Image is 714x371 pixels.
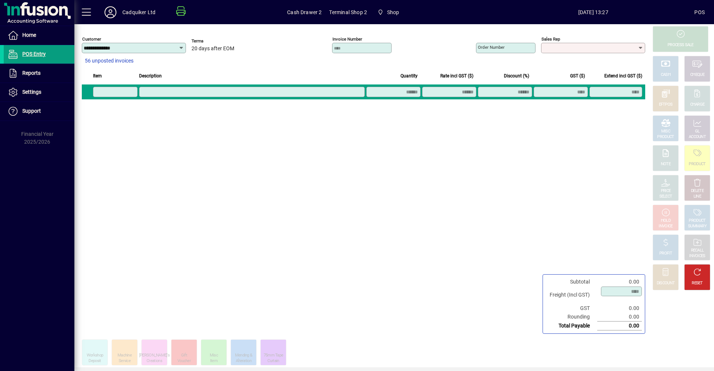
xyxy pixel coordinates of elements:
[122,6,155,18] div: Cadquiker Ltd
[694,194,701,199] div: LINE
[4,83,74,102] a: Settings
[604,72,642,80] span: Extend incl GST ($)
[661,72,670,78] div: CASH
[4,64,74,83] a: Reports
[139,353,170,358] div: [PERSON_NAME]'s
[668,42,694,48] div: PROCESS SALE
[689,253,705,259] div: INVOICES
[119,358,131,364] div: Service
[692,281,703,286] div: RESET
[659,194,672,199] div: SELECT
[597,278,642,286] td: 0.00
[192,39,236,44] span: Terms
[22,70,41,76] span: Reports
[192,46,234,52] span: 20 days after EOM
[387,6,399,18] span: Shop
[235,353,253,358] div: Mending &
[210,358,218,364] div: Item
[287,6,322,18] span: Cash Drawer 2
[597,304,642,313] td: 0.00
[87,353,103,358] div: Workshop
[689,218,705,224] div: PRODUCT
[546,313,597,322] td: Rounding
[22,89,41,95] span: Settings
[688,224,707,229] div: SUMMARY
[181,353,187,358] div: Gift
[657,134,674,140] div: PRODUCT
[93,72,102,80] span: Item
[99,6,122,19] button: Profile
[267,358,279,364] div: Curtain
[440,72,473,80] span: Rate incl GST ($)
[689,134,706,140] div: ACCOUNT
[695,129,700,134] div: GL
[659,251,672,256] div: PROFIT
[492,6,694,18] span: [DATE] 13:27
[546,322,597,330] td: Total Payable
[4,26,74,45] a: Home
[694,6,705,18] div: POS
[546,286,597,304] td: Freight (Incl GST)
[661,161,670,167] div: NOTE
[659,102,673,108] div: EFTPOS
[661,188,671,194] div: PRICE
[661,218,670,224] div: HOLD
[264,353,283,358] div: 75mm Tape
[22,51,46,57] span: POS Entry
[22,32,36,38] span: Home
[570,72,585,80] span: GST ($)
[147,358,162,364] div: Creations
[690,102,705,108] div: CHARGE
[332,36,362,42] mat-label: Invoice number
[401,72,418,80] span: Quantity
[478,45,505,50] mat-label: Order number
[659,224,672,229] div: INVOICE
[139,72,162,80] span: Description
[661,129,670,134] div: MISC
[541,36,560,42] mat-label: Sales rep
[657,281,675,286] div: DISCOUNT
[504,72,529,80] span: Discount (%)
[690,72,704,78] div: CHEQUE
[597,322,642,330] td: 0.00
[82,54,136,68] button: 56 unposted invoices
[329,6,367,18] span: Terminal Shop 2
[546,278,597,286] td: Subtotal
[689,161,705,167] div: PRODUCT
[22,108,41,114] span: Support
[89,358,101,364] div: Deposit
[210,353,218,358] div: Misc
[4,102,74,121] a: Support
[691,248,704,253] div: RECALL
[546,304,597,313] td: GST
[82,36,101,42] mat-label: Customer
[177,358,191,364] div: Voucher
[85,57,134,65] span: 56 unposted invoices
[597,313,642,322] td: 0.00
[374,6,402,19] span: Shop
[236,358,251,364] div: Alteration
[118,353,132,358] div: Machine
[691,188,704,194] div: DELETE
